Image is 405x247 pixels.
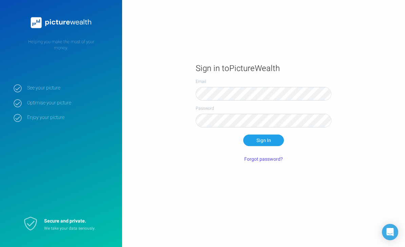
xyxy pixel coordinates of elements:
[44,217,86,225] strong: Secure and private.
[240,153,287,165] button: Forgot password?
[27,100,112,106] strong: Optimise your picture
[382,224,398,240] div: Open Intercom Messenger
[196,105,331,111] label: Password
[196,63,331,74] h1: Sign in to PictureWealth
[44,226,105,231] p: We take your data seriously.
[243,135,284,146] button: Sign In
[27,114,112,121] strong: Enjoy your picture
[27,85,112,91] strong: See your picture
[196,78,331,85] label: Email
[27,14,95,32] img: PictureWealth
[14,39,109,51] p: Helping you make the most of your money.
